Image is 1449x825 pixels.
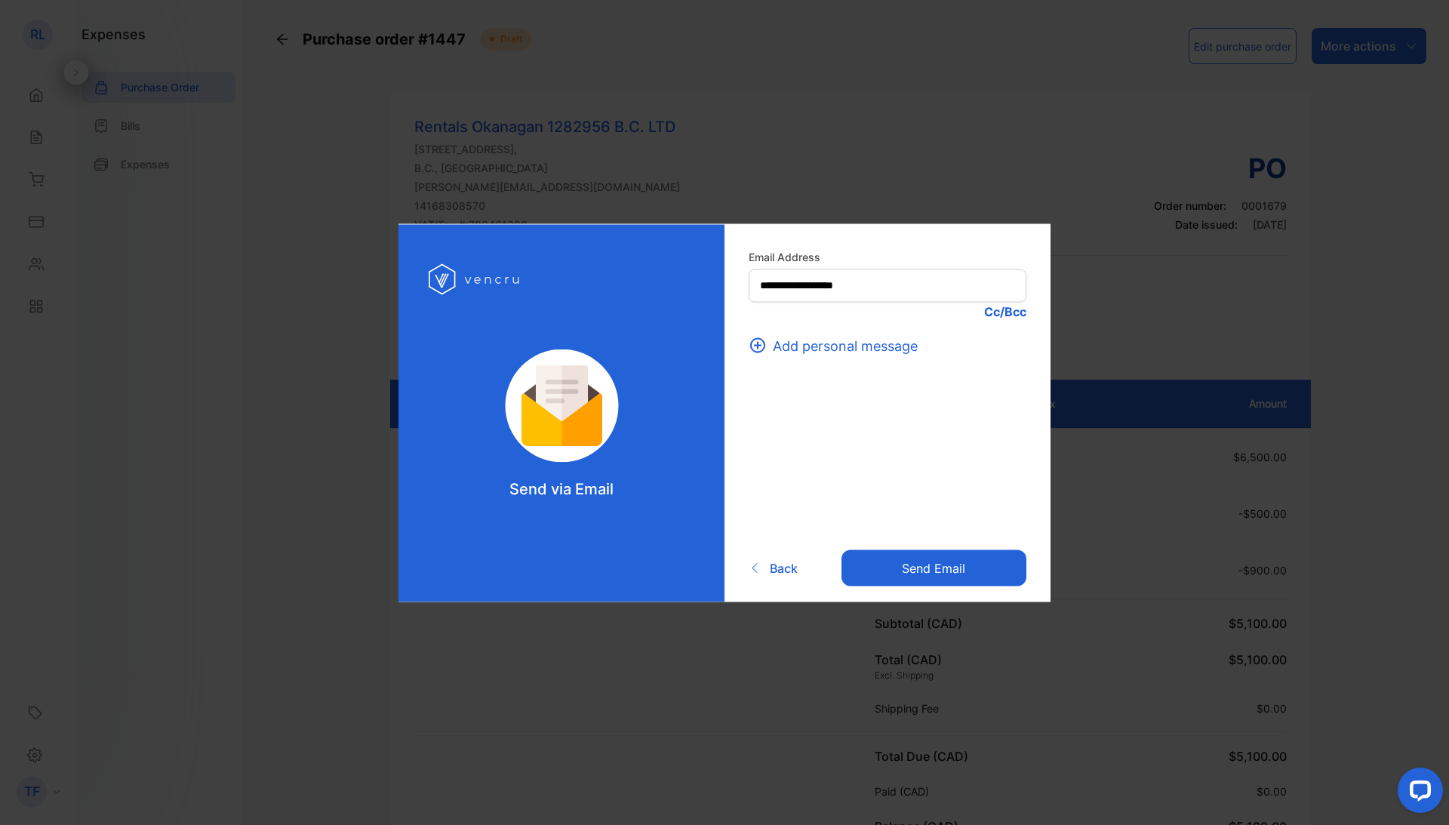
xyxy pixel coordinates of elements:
span: Back [770,559,798,577]
img: log [429,254,523,303]
button: Send email [841,550,1026,586]
img: log [485,349,639,462]
p: Cc/Bcc [749,302,1026,320]
button: Add personal message [749,335,927,356]
span: Add personal message [773,335,918,356]
p: Send via Email [509,477,614,500]
iframe: LiveChat chat widget [1386,762,1449,825]
label: Email Address [749,248,1026,264]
